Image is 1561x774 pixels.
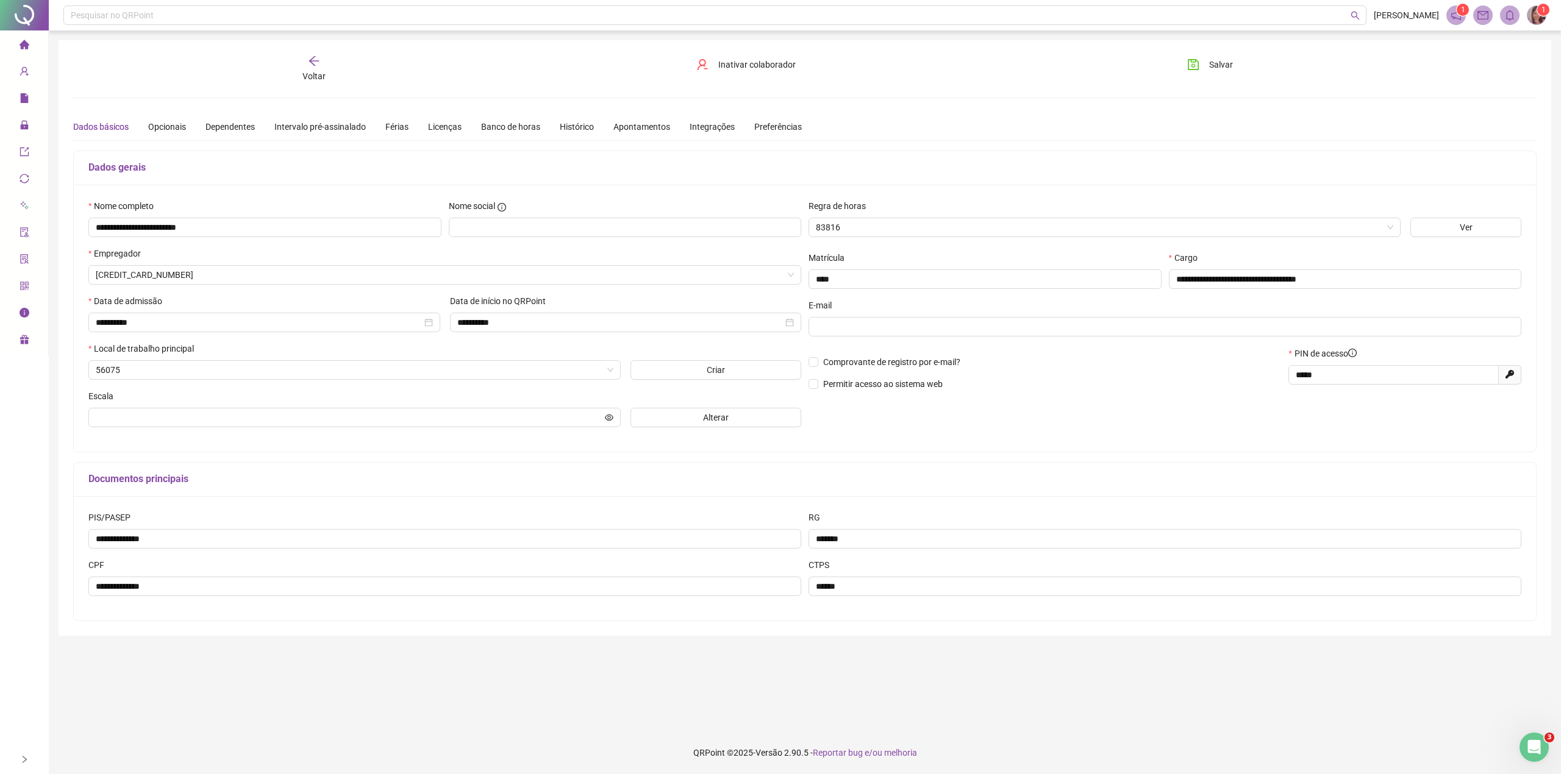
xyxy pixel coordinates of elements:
[88,199,162,213] label: Nome completo
[813,748,917,758] span: Reportar bug e/ou melhoria
[20,302,29,327] span: info-circle
[1295,347,1357,360] span: PIN de acesso
[1527,6,1546,24] img: 77053
[1187,59,1199,71] span: save
[88,558,112,572] label: CPF
[450,294,554,308] label: Data de início no QRPoint
[1374,9,1439,22] span: [PERSON_NAME]
[302,71,326,81] span: Voltar
[809,251,852,265] label: Matrícula
[707,363,725,377] span: Criar
[205,120,255,133] div: Dependentes
[1348,349,1357,357] span: info-circle
[690,120,735,133] div: Integrações
[20,88,29,112] span: file
[809,199,874,213] label: Regra de horas
[20,34,29,59] span: home
[823,379,943,389] span: Permitir acesso ao sistema web
[1477,10,1488,21] span: mail
[20,275,29,300] span: qrcode
[1541,5,1546,14] span: 1
[88,511,138,524] label: PIS/PASEP
[809,299,840,312] label: E-mail
[613,120,670,133] div: Apontamentos
[88,160,1521,175] h5: Dados gerais
[385,120,409,133] div: Férias
[1460,221,1473,234] span: Ver
[1504,10,1515,21] span: bell
[308,55,320,67] span: arrow-left
[88,342,202,355] label: Local de trabalho principal
[449,199,495,213] span: Nome social
[20,141,29,166] span: export
[20,61,29,85] span: user-add
[96,266,794,284] span: 4017499696151957
[687,55,805,74] button: Inativar colaborador
[755,748,782,758] span: Versão
[1461,5,1465,14] span: 1
[274,120,366,133] div: Intervalo pré-assinalado
[1457,4,1469,16] sup: 1
[809,558,837,572] label: CTPS
[88,472,1521,486] h5: Documentos principais
[1178,55,1242,74] button: Salvar
[630,408,801,427] button: Alterar
[560,120,594,133] div: Histórico
[88,247,149,260] label: Empregador
[703,411,729,424] span: Alterar
[823,357,960,367] span: Comprovante de registro por e-mail?
[20,168,29,193] span: sync
[809,511,828,524] label: RG
[1410,218,1521,237] button: Ver
[1520,733,1549,762] iframe: Intercom live chat
[20,249,29,273] span: solution
[49,731,1561,774] footer: QRPoint © 2025 - 2.90.5 -
[1169,251,1206,265] label: Cargo
[816,218,1393,236] span: 83816
[754,120,802,133] div: Preferências
[498,203,506,211] span: info-circle
[1537,4,1549,16] sup: Atualize o seu contato no menu Meus Dados
[605,413,613,422] span: eye
[696,59,709,71] span: user-delete
[1209,58,1233,71] span: Salvar
[1545,733,1554,742] span: 3
[88,389,121,403] label: Escala
[718,58,796,71] span: Inativar colaborador
[88,294,170,308] label: Data de admissão
[148,120,186,133] div: Opcionais
[20,222,29,246] span: audit
[1451,10,1462,21] span: notification
[20,329,29,353] span: gift
[20,755,29,764] span: right
[20,115,29,139] span: lock
[428,120,462,133] div: Licenças
[1351,11,1360,20] span: search
[73,120,129,133] div: Dados básicos
[630,360,801,380] button: Criar
[481,120,540,133] div: Banco de horas
[96,361,613,379] span: 56075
